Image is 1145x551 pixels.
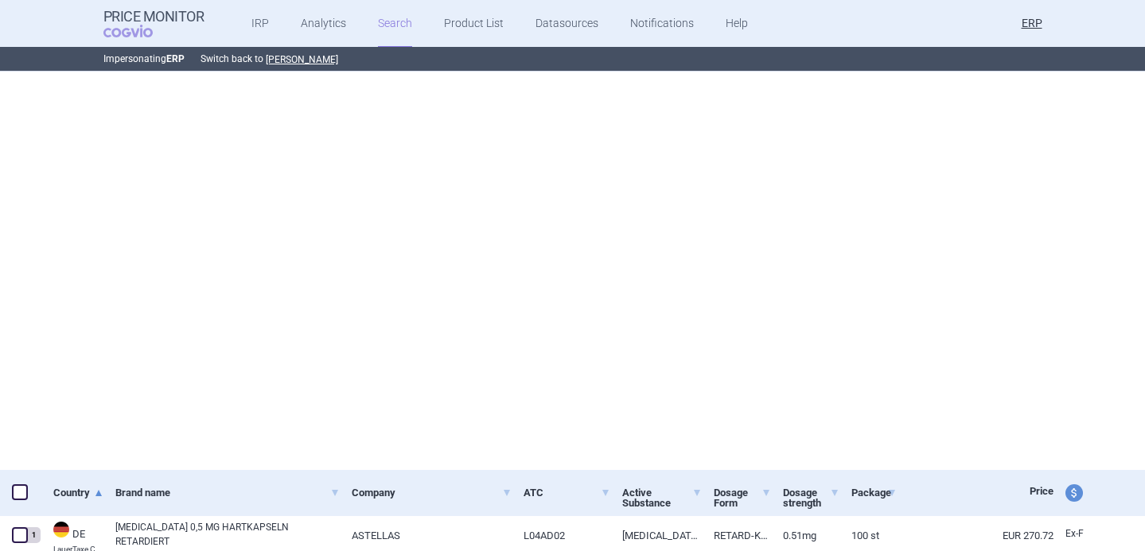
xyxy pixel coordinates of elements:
a: Price MonitorCOGVIO [103,9,204,39]
button: [PERSON_NAME] [266,53,338,66]
img: Germany [53,522,69,537]
a: Dosage Form [714,473,770,522]
span: Ex-factory price [1065,528,1084,539]
a: Ex-F [1053,522,1112,546]
div: 1 [26,527,41,543]
a: Country [53,473,103,512]
a: Package [851,473,897,512]
strong: Price Monitor [103,9,204,25]
a: Brand name [115,473,340,512]
a: Company [352,473,512,512]
strong: ERP [166,53,185,64]
span: COGVIO [103,25,175,37]
a: [MEDICAL_DATA] 0,5 MG HARTKAPSELN RETARDIERT [115,520,340,549]
a: Dosage strength [783,473,839,522]
p: Impersonating Switch back to [103,47,1042,71]
span: Price [1030,485,1053,497]
a: ATC [524,473,610,512]
a: Active Substance [622,473,702,522]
